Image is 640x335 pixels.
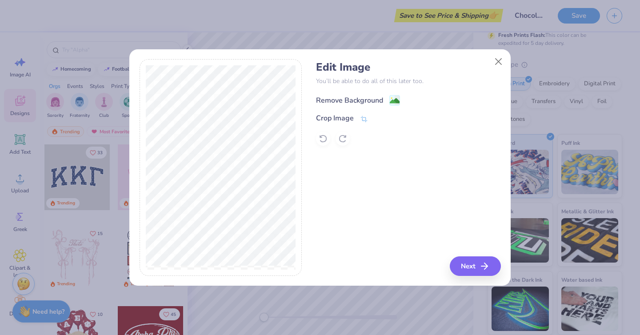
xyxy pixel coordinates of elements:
[490,53,507,70] button: Close
[450,256,501,276] button: Next
[316,61,500,74] h4: Edit Image
[316,113,354,124] div: Crop Image
[316,95,383,106] div: Remove Background
[316,76,500,86] p: You’ll be able to do all of this later too.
